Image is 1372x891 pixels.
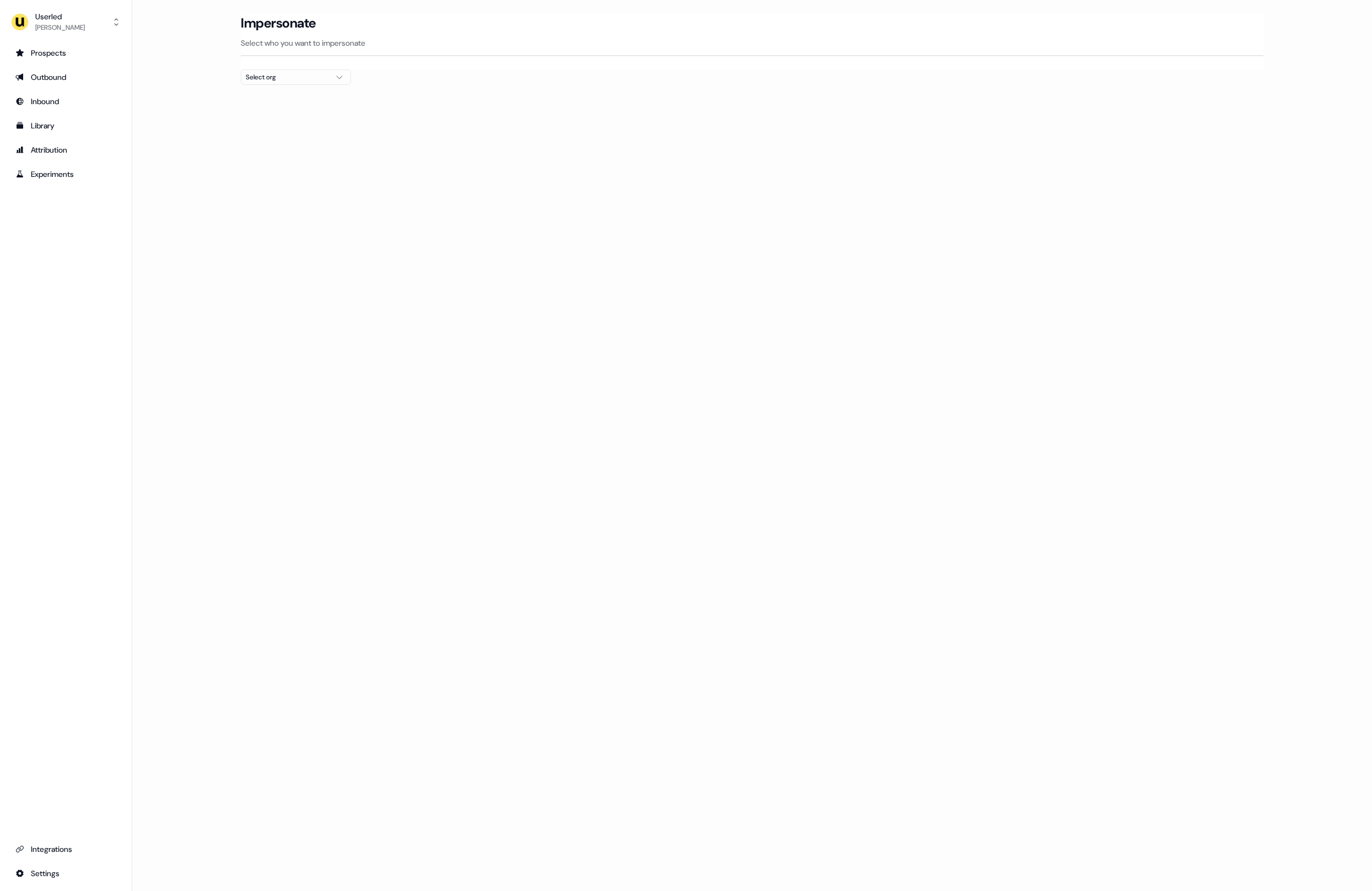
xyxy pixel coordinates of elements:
[15,47,116,58] div: Prospects
[241,69,351,85] button: Select org
[15,844,116,855] div: Integrations
[35,11,85,22] div: Userled
[15,868,116,879] div: Settings
[9,93,123,110] a: Go to Inbound
[9,865,123,882] a: Go to integrations
[246,72,328,83] div: Select org
[9,141,123,159] a: Go to attribution
[15,144,116,155] div: Attribution
[15,120,116,131] div: Library
[15,96,116,107] div: Inbound
[9,68,123,86] a: Go to outbound experience
[9,117,123,134] a: Go to templates
[35,22,85,33] div: [PERSON_NAME]
[241,37,1263,48] p: Select who you want to impersonate
[9,165,123,183] a: Go to experiments
[9,44,123,62] a: Go to prospects
[15,72,116,83] div: Outbound
[9,9,123,35] button: Userled[PERSON_NAME]
[9,840,123,858] a: Go to integrations
[15,169,116,180] div: Experiments
[241,15,316,31] h3: Impersonate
